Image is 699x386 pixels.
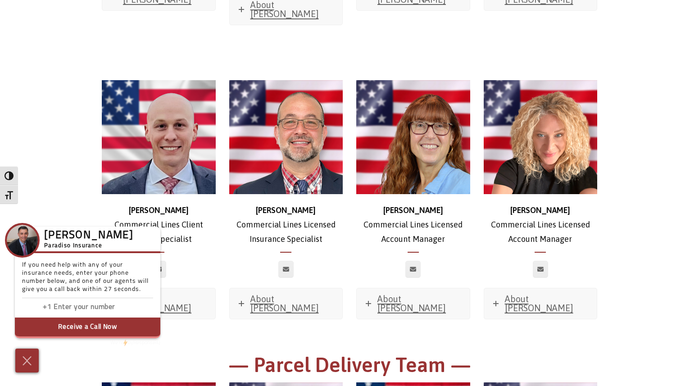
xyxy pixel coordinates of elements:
span: About [PERSON_NAME] [377,294,446,313]
strong: [PERSON_NAME] [129,205,189,215]
h1: — Parcel Delivery Team — [102,352,597,383]
img: michael 500x500 [102,80,216,194]
h3: [PERSON_NAME] [44,232,133,240]
p: Commercial Lines Licensed Account Manager [484,203,598,247]
strong: [PERSON_NAME] [383,205,443,215]
a: About [PERSON_NAME] [484,288,597,319]
p: Commercial Lines Licensed Insurance Specialist [229,203,343,247]
p: Commercial Lines Licensed Account Manager [356,203,470,247]
input: Enter phone number [54,301,144,314]
span: About [PERSON_NAME] [250,294,319,313]
a: About [PERSON_NAME] [230,288,343,319]
img: Sabrina_500x500 [484,80,598,194]
button: Receive a Call Now [15,318,160,338]
strong: [PERSON_NAME] [256,205,316,215]
a: About [PERSON_NAME] [357,288,470,319]
img: Cross icon [20,354,34,368]
img: Nick_500x500 (1) [229,80,343,194]
img: Company Icon [7,225,38,256]
span: We're by [110,340,133,345]
img: Powered by icon [123,339,127,346]
p: Commercial Lines Client Support Specialist [102,203,216,247]
span: About [PERSON_NAME] [505,294,573,313]
h5: Paradiso Insurance [44,241,133,251]
strong: [PERSON_NAME] [510,205,570,215]
input: Enter country code [27,301,54,314]
a: We'rePowered by iconbyResponseiQ [110,340,160,345]
p: If you need help with any of your insurance needs, enter your phone number below, and one of our ... [22,261,153,298]
img: Carrie_500x500 [356,80,470,194]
